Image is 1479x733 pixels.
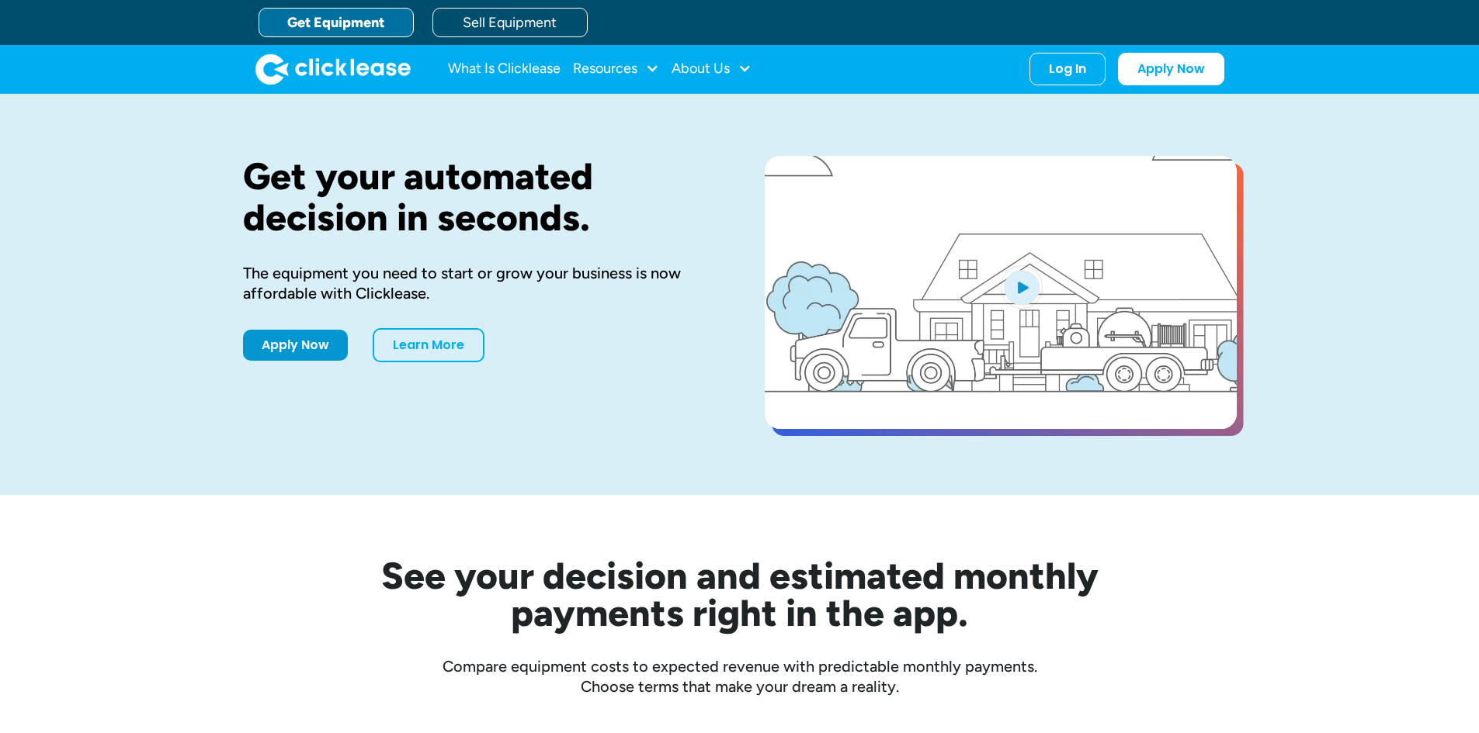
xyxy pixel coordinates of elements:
[765,156,1237,429] a: open lightbox
[255,54,411,85] a: home
[672,54,752,85] div: About Us
[1049,61,1086,77] div: Log In
[305,557,1175,631] h2: See your decision and estimated monthly payments right in the app.
[243,156,715,238] h1: Get your automated decision in seconds.
[259,8,414,37] a: Get Equipment
[243,330,348,361] a: Apply Now
[1118,53,1224,85] a: Apply Now
[573,54,659,85] div: Resources
[373,328,484,362] a: Learn More
[243,656,1237,697] div: Compare equipment costs to expected revenue with predictable monthly payments. Choose terms that ...
[255,54,411,85] img: Clicklease logo
[1001,265,1043,309] img: Blue play button logo on a light blue circular background
[448,54,561,85] a: What Is Clicklease
[432,8,588,37] a: Sell Equipment
[243,263,715,303] div: The equipment you need to start or grow your business is now affordable with Clicklease.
